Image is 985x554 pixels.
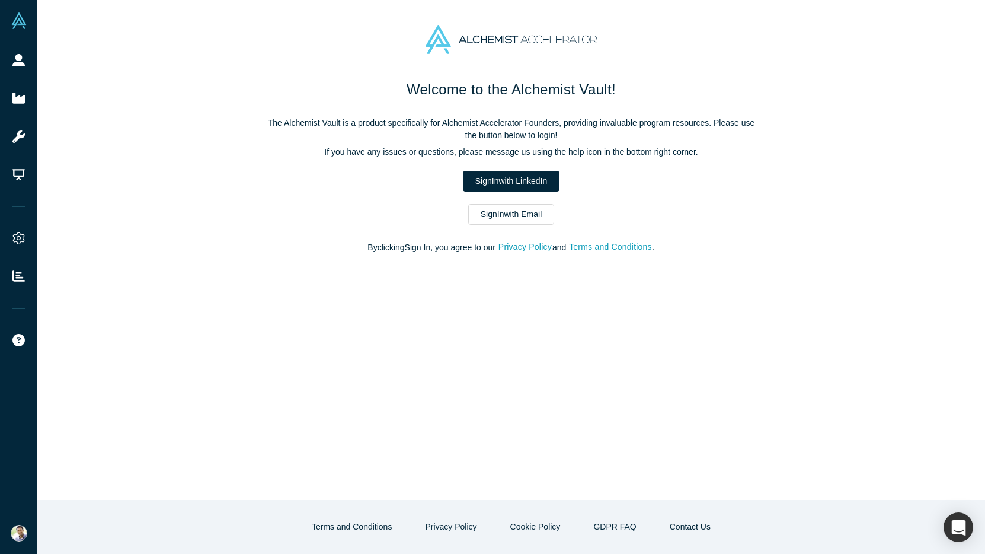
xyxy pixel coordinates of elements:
p: If you have any issues or questions, please message us using the help icon in the bottom right co... [263,146,760,158]
button: Privacy Policy [412,517,489,537]
p: By clicking Sign In , you agree to our and . [263,241,760,254]
img: Alchemist Vault Logo [11,12,27,29]
button: Terms and Conditions [568,240,653,254]
button: Terms and Conditions [299,517,404,537]
h1: Welcome to the Alchemist Vault! [263,79,760,100]
img: Alchemist Accelerator Logo [426,25,596,54]
button: Privacy Policy [498,240,552,254]
button: Contact Us [657,517,723,537]
a: SignInwith Email [468,204,555,225]
a: GDPR FAQ [581,517,648,537]
img: Ravi Belani's Account [11,525,27,542]
button: Cookie Policy [498,517,573,537]
a: SignInwith LinkedIn [463,171,559,192]
p: The Alchemist Vault is a product specifically for Alchemist Accelerator Founders, providing inval... [263,117,760,142]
